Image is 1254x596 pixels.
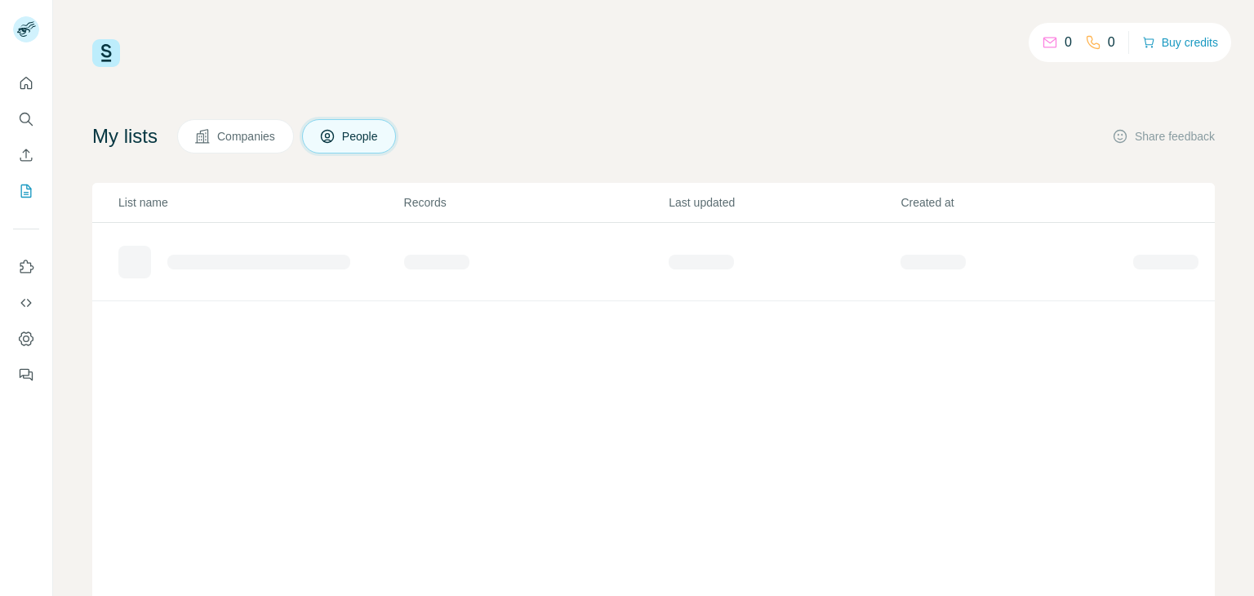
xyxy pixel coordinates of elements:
[13,288,39,318] button: Use Surfe API
[342,128,380,145] span: People
[1065,33,1072,52] p: 0
[92,39,120,67] img: Surfe Logo
[13,252,39,282] button: Use Surfe on LinkedIn
[669,194,899,211] p: Last updated
[13,360,39,389] button: Feedback
[900,194,1131,211] p: Created at
[13,140,39,170] button: Enrich CSV
[1108,33,1115,52] p: 0
[92,123,158,149] h4: My lists
[1112,128,1215,145] button: Share feedback
[13,324,39,354] button: Dashboard
[13,105,39,134] button: Search
[1142,31,1218,54] button: Buy credits
[13,69,39,98] button: Quick start
[217,128,277,145] span: Companies
[404,194,668,211] p: Records
[118,194,402,211] p: List name
[13,176,39,206] button: My lists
